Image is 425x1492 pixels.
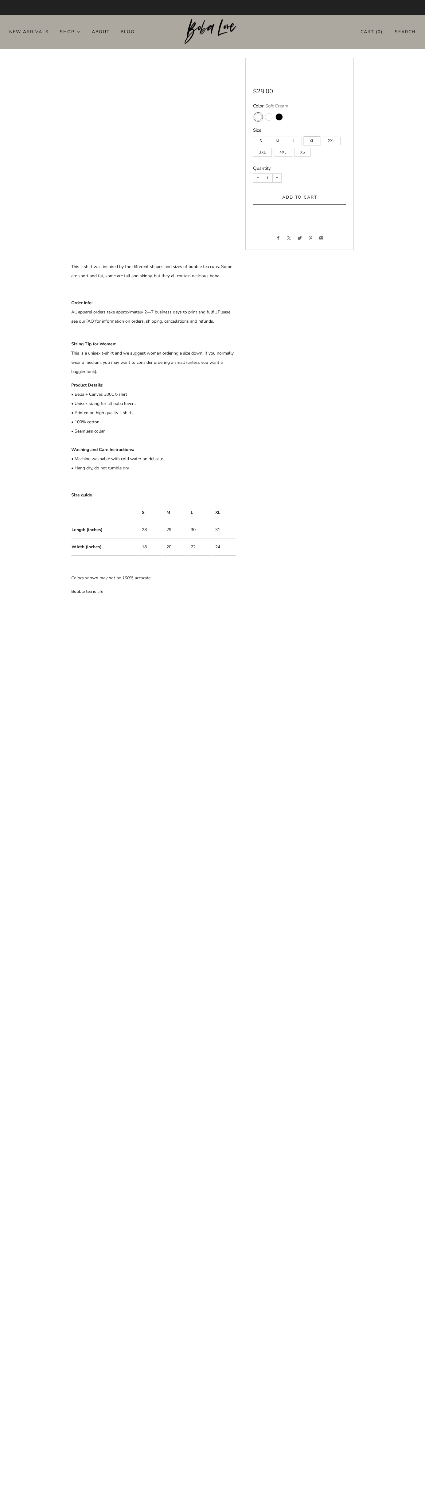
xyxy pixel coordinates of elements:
td: 18 [138,538,162,556]
span: All apparel orders take approximately 2 [71,309,147,315]
strong: Product Details: [71,382,103,388]
td: 28 [138,521,162,538]
strong: Washing and Care Instructions: [71,447,135,453]
strong: Order Info: [71,300,92,306]
div: 3XL [253,145,274,157]
div: XL [304,134,322,145]
p: Bubble tea is life [71,587,236,596]
div: 2XL [322,134,342,145]
span: • Hang dry, do not tumble dry. [71,465,130,471]
a: Boba Love [185,19,241,45]
td: 30 [187,521,211,538]
span: • 100% cotton [71,419,99,425]
td: 31 [211,521,236,538]
legend: Color: [253,103,346,109]
div: 4XL [274,145,294,157]
span: Please see our [71,309,230,324]
legend: Size [253,127,346,134]
p: This t-shirt was inspired by the different shapes and sizes of bubble tea cups. Some are short an... [71,262,236,281]
strong: Width (inches) [72,544,102,550]
label: 3XL [253,148,272,157]
span: • Printed on high quality t-shirts [71,410,134,416]
strong: Sizing Tip for Women: [71,341,117,347]
label: XL [304,137,320,145]
label: M [270,137,285,145]
a: FAQ [85,318,94,324]
a: Blog [121,27,135,37]
a: Cart [361,27,383,37]
span: Soft Cream [265,103,288,109]
a: New Arrivals [9,27,49,37]
strong: L [191,510,193,515]
div: XS [294,145,313,157]
strong: S [142,510,145,515]
strong: M [166,510,170,515]
label: 4XL [274,148,292,157]
span: This is a unisex t-shirt and we suggest women ordering a size down. If you normally wear a medium... [71,350,234,375]
span: —7 business days to print and fulfill. [147,309,218,315]
label: XS [294,148,311,157]
div: L [287,134,304,145]
variant-swatch: Soft Cream [255,114,262,120]
span: • Seamless collar [71,428,105,434]
span: for information on orders, shipping, cancellations and refunds. [95,318,214,324]
label: L [287,137,302,145]
span: • Machine washable with cold water on delicate. [71,456,164,462]
label: Quantity [253,165,271,171]
span: $28.00 [253,87,273,95]
variant-swatch: Black [276,114,283,120]
a: Shop [60,27,81,37]
td: 20 [162,538,187,556]
strong: XL [215,510,220,515]
div: M [270,134,287,145]
td: 24 [211,538,236,556]
strong: Size guide [71,492,92,498]
button: Add to cart [253,190,346,205]
a: Search [395,27,416,37]
button: Reduce item quantity by one [253,174,262,182]
em: Colors shown may not be 100% accurate [71,575,150,581]
variant-swatch: White [265,114,272,120]
span: • Bella + Canvas 3001 t-shirt • Unisex sizing for all boba lovers [71,391,136,406]
td: 29 [162,521,187,538]
label: 2XL [322,137,341,145]
span: Add to cart [282,194,317,200]
button: Increase item quantity by one [273,174,281,182]
strong: Length (inches) [72,527,103,533]
a: About [92,27,110,37]
div: S [253,134,270,145]
img: Boba Love [185,19,241,44]
label: S [253,137,268,145]
items-count: 0 [378,29,381,35]
td: 22 [187,538,211,556]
